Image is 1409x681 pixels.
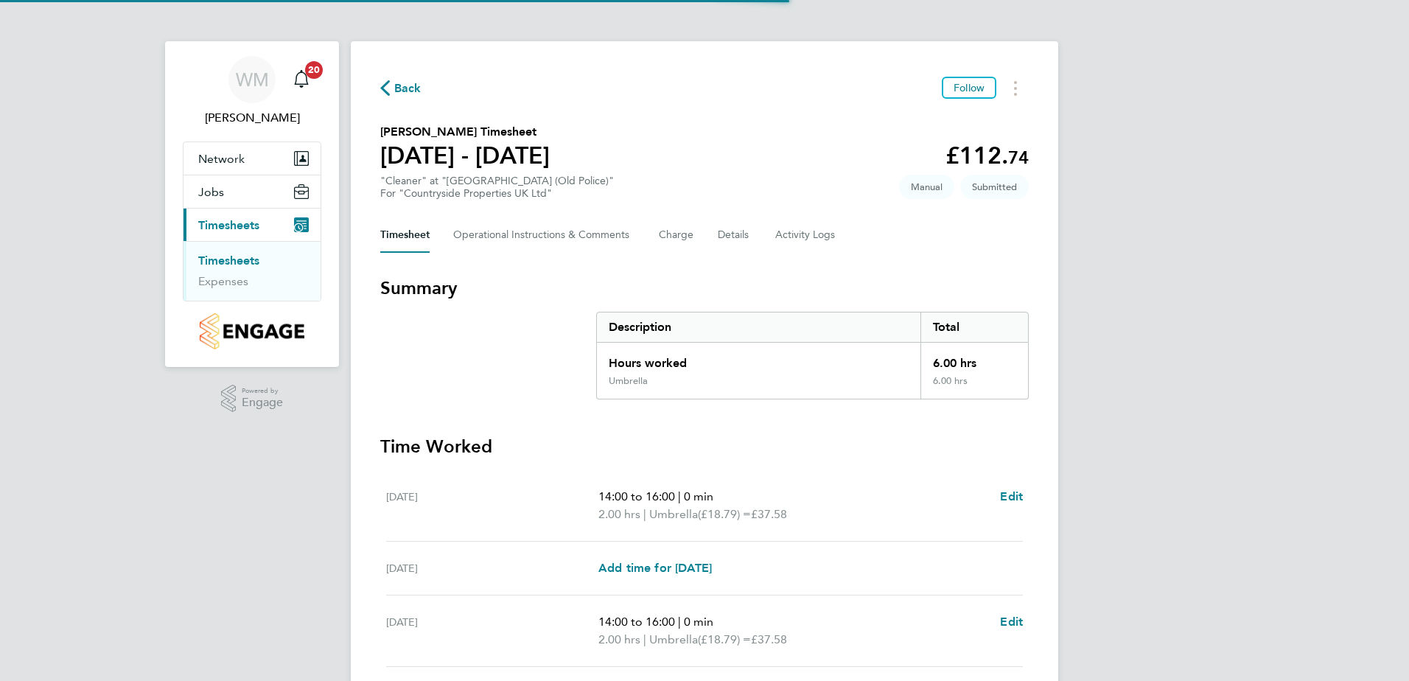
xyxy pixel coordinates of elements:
[380,217,430,253] button: Timesheet
[183,175,321,208] button: Jobs
[598,632,640,646] span: 2.00 hrs
[386,613,598,649] div: [DATE]
[380,175,614,200] div: "Cleaner" at "[GEOGRAPHIC_DATA] (Old Police)"
[386,488,598,523] div: [DATE]
[242,385,283,397] span: Powered by
[236,70,269,89] span: WM
[183,109,321,127] span: Will Mills
[1000,613,1023,631] a: Edit
[1002,77,1029,99] button: Timesheets Menu
[598,561,712,575] span: Add time for [DATE]
[183,56,321,127] a: WM[PERSON_NAME]
[942,77,996,99] button: Follow
[597,343,920,375] div: Hours worked
[380,187,614,200] div: For "Countryside Properties UK Ltd"
[598,489,675,503] span: 14:00 to 16:00
[899,175,954,199] span: This timesheet was manually created.
[920,343,1028,375] div: 6.00 hrs
[698,507,751,521] span: (£18.79) =
[1000,615,1023,629] span: Edit
[598,615,675,629] span: 14:00 to 16:00
[1008,147,1029,168] span: 74
[751,507,787,521] span: £37.58
[678,489,681,503] span: |
[380,141,550,170] h1: [DATE] - [DATE]
[698,632,751,646] span: (£18.79) =
[198,152,245,166] span: Network
[1000,488,1023,506] a: Edit
[598,559,712,577] a: Add time for [DATE]
[198,254,259,268] a: Timesheets
[386,559,598,577] div: [DATE]
[643,507,646,521] span: |
[643,632,646,646] span: |
[684,615,713,629] span: 0 min
[453,217,635,253] button: Operational Instructions & Comments
[305,61,323,79] span: 20
[659,217,694,253] button: Charge
[242,397,283,409] span: Engage
[596,312,1029,399] div: Summary
[718,217,752,253] button: Details
[394,80,422,97] span: Back
[954,81,985,94] span: Follow
[221,385,284,413] a: Powered byEngage
[165,41,339,367] nav: Main navigation
[678,615,681,629] span: |
[920,312,1028,342] div: Total
[684,489,713,503] span: 0 min
[198,185,224,199] span: Jobs
[597,312,920,342] div: Description
[598,507,640,521] span: 2.00 hrs
[183,241,321,301] div: Timesheets
[380,79,422,97] button: Back
[183,209,321,241] button: Timesheets
[1000,489,1023,503] span: Edit
[649,506,698,523] span: Umbrella
[380,276,1029,300] h3: Summary
[649,631,698,649] span: Umbrella
[380,123,550,141] h2: [PERSON_NAME] Timesheet
[183,313,321,349] a: Go to home page
[751,632,787,646] span: £37.58
[200,313,304,349] img: countryside-properties-logo-retina.png
[960,175,1029,199] span: This timesheet is Submitted.
[380,435,1029,458] h3: Time Worked
[920,375,1028,399] div: 6.00 hrs
[198,218,259,232] span: Timesheets
[183,142,321,175] button: Network
[945,142,1029,170] app-decimal: £112.
[609,375,648,387] div: Umbrella
[775,217,837,253] button: Activity Logs
[287,56,316,103] a: 20
[198,274,248,288] a: Expenses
